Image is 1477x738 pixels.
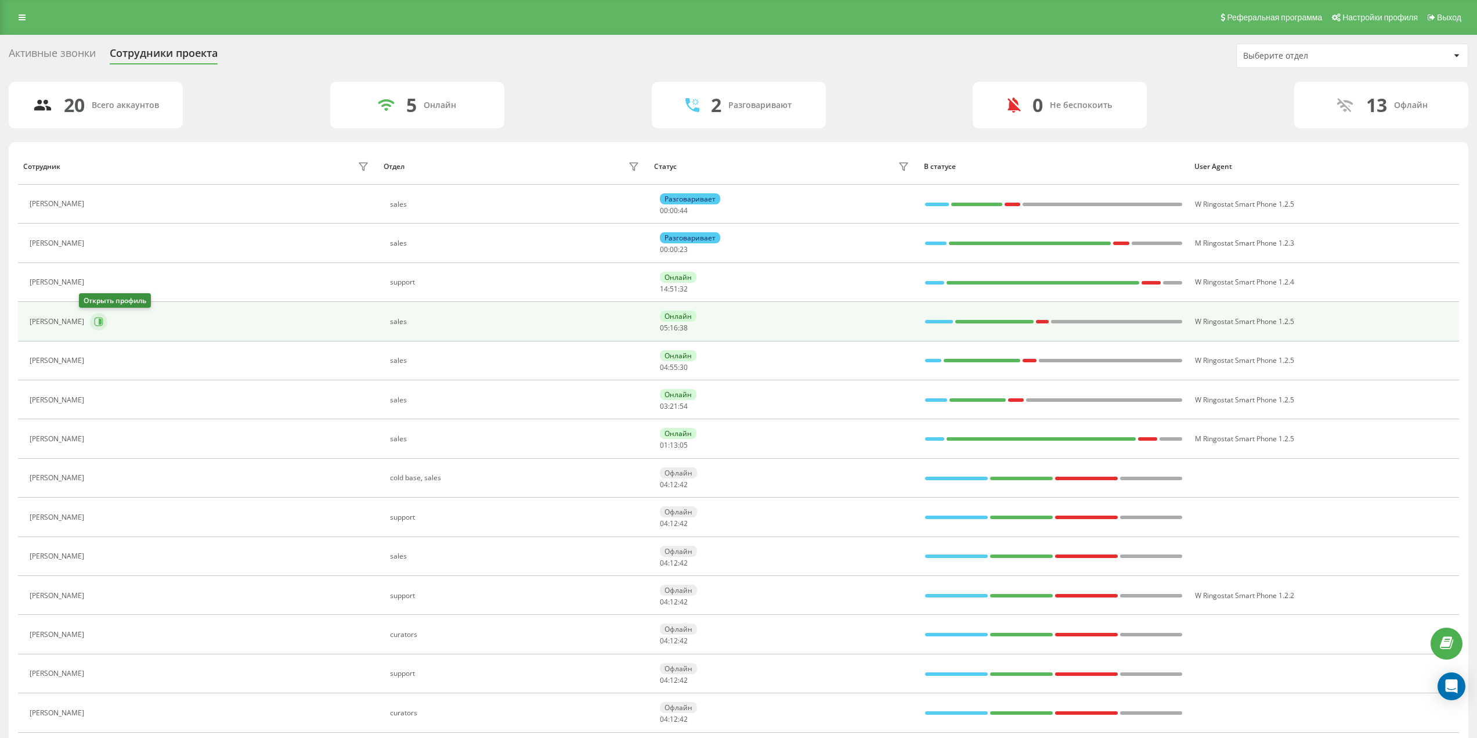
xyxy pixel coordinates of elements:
[680,636,688,646] span: 42
[30,592,87,600] div: [PERSON_NAME]
[79,293,151,308] div: Открыть профиль
[670,519,678,528] span: 12
[660,246,688,254] div: : :
[30,709,87,717] div: [PERSON_NAME]
[30,474,87,482] div: [PERSON_NAME]
[660,362,668,372] span: 04
[660,558,668,568] span: 04
[680,440,688,450] span: 05
[660,481,688,489] div: : :
[680,597,688,607] span: 42
[9,47,96,65] div: Активные звонки
[660,389,696,400] div: Онлайн
[390,435,642,443] div: sales
[660,206,668,215] span: 00
[660,714,668,724] span: 04
[660,520,688,528] div: : :
[92,100,159,110] div: Всего аккаунтов
[110,47,218,65] div: Сотрудники проекта
[1342,13,1418,22] span: Настройки профиля
[30,318,87,326] div: [PERSON_NAME]
[390,709,642,717] div: curators
[660,676,688,685] div: : :
[390,357,642,365] div: sales
[1050,100,1112,110] div: Не беспокоить
[390,239,642,247] div: sales
[660,702,697,713] div: Офлайн
[660,244,668,254] span: 00
[670,480,678,489] span: 12
[660,272,696,283] div: Онлайн
[924,163,1183,171] div: В статусе
[660,324,688,332] div: : :
[660,663,697,674] div: Офлайн
[670,284,678,294] span: 51
[660,546,697,557] div: Офлайн
[680,519,688,528] span: 42
[680,244,688,254] span: 23
[30,239,87,247] div: [PERSON_NAME]
[1195,395,1294,405] span: W Ringostat Smart Phone 1.2.5
[390,278,642,286] div: support
[660,636,668,646] span: 04
[680,714,688,724] span: 42
[660,506,697,517] div: Офлайн
[660,311,696,322] div: Онлайн
[670,636,678,646] span: 12
[660,440,668,450] span: 01
[390,631,642,639] div: curators
[660,207,688,215] div: : :
[670,362,678,372] span: 55
[30,278,87,286] div: [PERSON_NAME]
[660,363,688,372] div: : :
[1195,355,1294,365] span: W Ringostat Smart Phone 1.2.5
[660,624,697,635] div: Офлайн
[424,100,456,110] div: Онлайн
[660,193,720,204] div: Разговаривает
[670,401,678,411] span: 21
[390,669,642,678] div: support
[390,592,642,600] div: support
[680,401,688,411] span: 54
[406,94,417,116] div: 5
[680,675,688,685] span: 42
[660,585,697,596] div: Офлайн
[30,357,87,365] div: [PERSON_NAME]
[660,402,688,411] div: : :
[384,163,405,171] div: Отдел
[660,715,688,723] div: : :
[30,200,87,208] div: [PERSON_NAME]
[670,558,678,568] span: 12
[660,350,696,361] div: Онлайн
[660,480,668,489] span: 04
[30,396,87,404] div: [PERSON_NAME]
[670,675,678,685] span: 12
[660,597,668,607] span: 04
[660,441,688,449] div: : :
[660,401,668,411] span: 03
[1438,672,1465,700] div: Open Intercom Messenger
[390,552,642,560] div: sales
[670,323,678,333] span: 16
[1437,13,1461,22] span: Выход
[1032,94,1043,116] div: 0
[660,675,668,685] span: 04
[390,396,642,404] div: sales
[390,474,642,482] div: cold base, sales
[1194,163,1454,171] div: User Agent
[680,284,688,294] span: 32
[1195,199,1294,209] span: W Ringostat Smart Phone 1.2.5
[30,435,87,443] div: [PERSON_NAME]
[30,669,87,678] div: [PERSON_NAME]
[670,206,678,215] span: 00
[680,558,688,568] span: 42
[680,323,688,333] span: 38
[660,467,697,478] div: Офлайн
[670,440,678,450] span: 13
[1394,100,1428,110] div: Офлайн
[660,285,688,293] div: : :
[660,637,688,645] div: : :
[64,94,85,116] div: 20
[390,318,642,326] div: sales
[660,519,668,528] span: 04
